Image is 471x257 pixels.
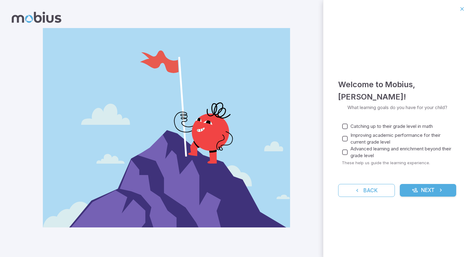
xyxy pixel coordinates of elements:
[43,28,290,227] img: parent_2-illustration
[347,104,447,111] p: What learning goals do you have for your child?
[338,184,395,197] button: Back
[338,78,456,103] h4: Welcome to Mobius , [PERSON_NAME] !
[350,132,451,145] span: Improving academic performance for their current grade level
[350,123,433,130] span: Catching up to their grade level in math
[350,145,451,159] span: Advanced learning and enrichment beyond their grade level
[342,160,456,165] p: These help us guide the learning experience.
[400,184,457,197] button: Next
